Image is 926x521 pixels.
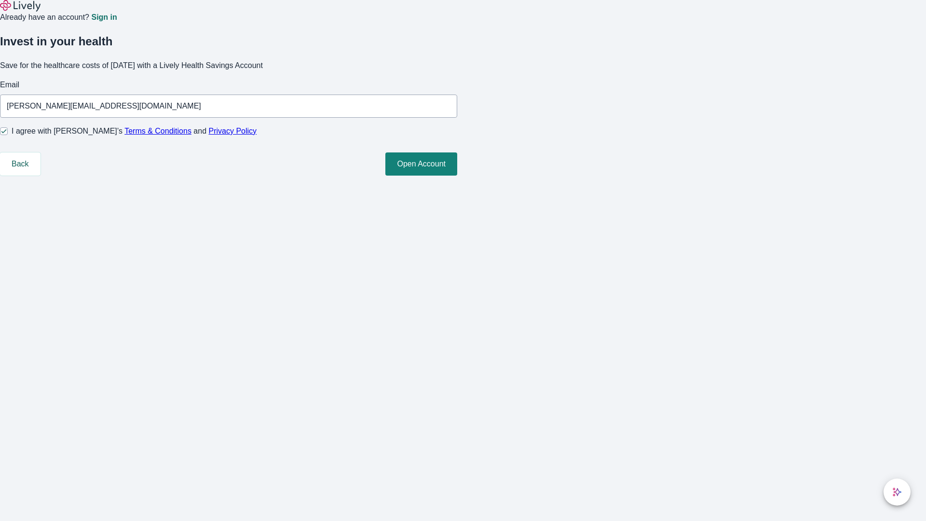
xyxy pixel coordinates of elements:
button: Open Account [385,152,457,176]
a: Privacy Policy [209,127,257,135]
svg: Lively AI Assistant [892,487,902,497]
button: chat [884,479,911,506]
span: I agree with [PERSON_NAME]’s and [12,125,257,137]
a: Sign in [91,14,117,21]
a: Terms & Conditions [124,127,191,135]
